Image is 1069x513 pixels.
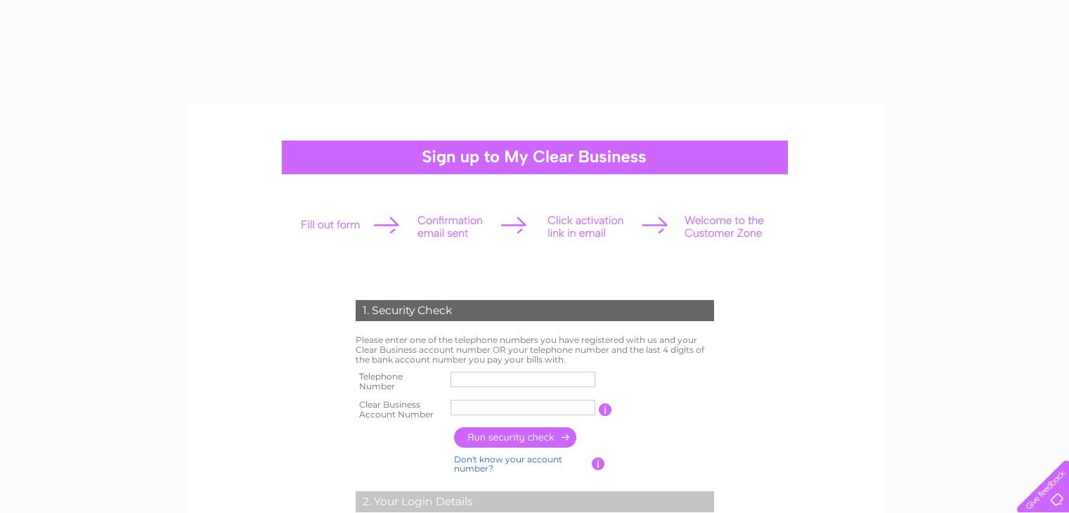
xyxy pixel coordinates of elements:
[356,300,714,321] div: 1. Security Check
[599,403,612,416] input: Information
[352,368,448,396] th: Telephone Number
[592,457,605,470] input: Information
[352,332,718,368] td: Please enter one of the telephone numbers you have registered with us and your Clear Business acc...
[356,491,714,512] div: 2. Your Login Details
[454,454,562,474] a: Don't know your account number?
[352,396,448,424] th: Clear Business Account Number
